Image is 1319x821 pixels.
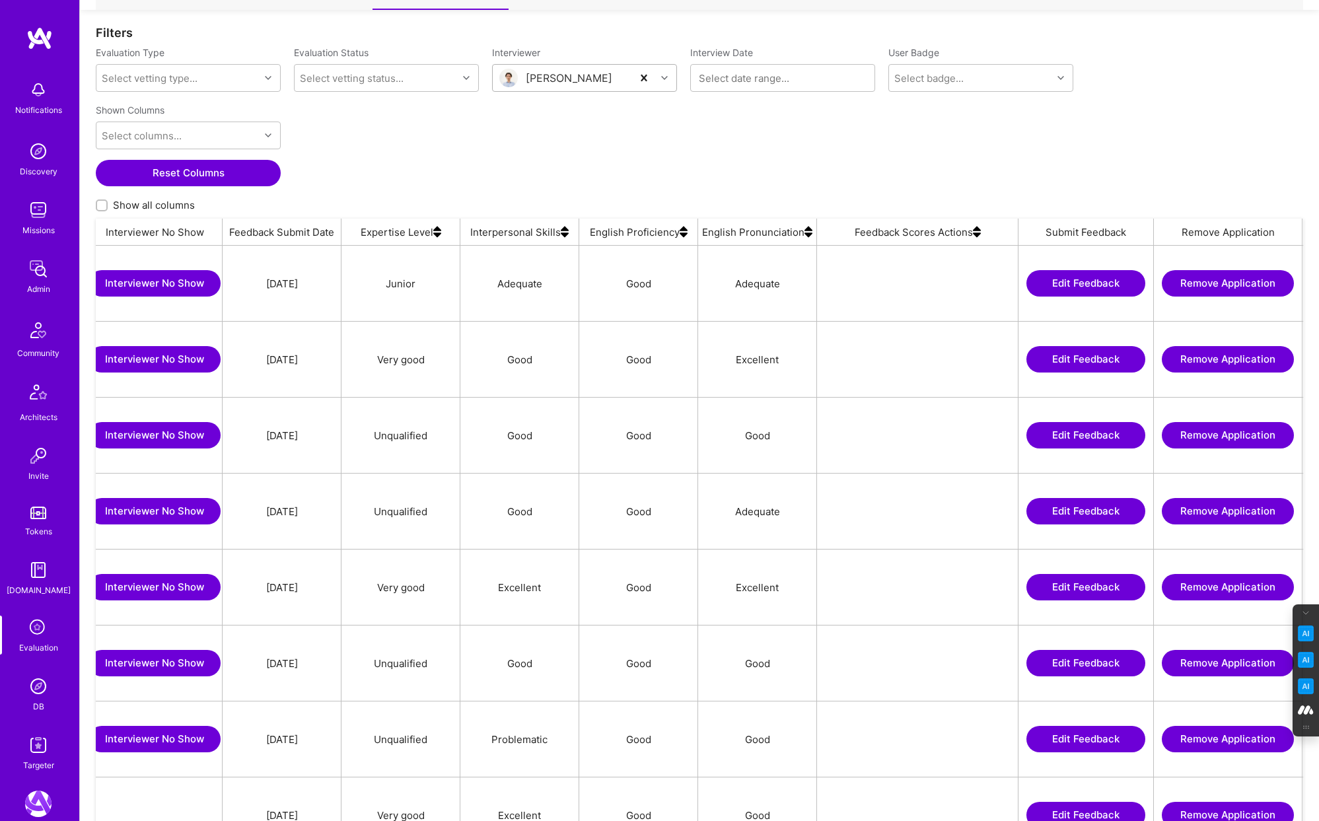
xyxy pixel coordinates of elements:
button: Remove Application [1162,270,1294,297]
div: Architects [20,410,57,424]
div: Very good [341,550,460,625]
div: Select columns... [102,129,182,143]
img: Skill Targeter [25,732,52,758]
img: sort [680,219,688,245]
div: Unqualified [341,625,460,701]
button: Remove Application [1162,574,1294,600]
div: Junior [341,246,460,321]
img: Invite [25,443,52,469]
img: guide book [25,557,52,583]
div: Select vetting type... [102,71,197,85]
input: Select date range... [699,71,867,85]
label: Shown Columns [96,104,164,116]
div: Good [579,398,698,473]
div: Remove Application [1154,219,1302,245]
label: Interview Date [690,46,875,59]
i: icon Chevron [265,132,271,139]
button: Remove Application [1162,422,1294,448]
img: discovery [25,138,52,164]
div: [DATE] [266,505,298,518]
button: Edit Feedback [1026,650,1145,676]
div: Good [579,625,698,701]
i: icon Chevron [1057,75,1064,81]
div: Invite [28,469,49,483]
div: Unqualified [341,701,460,777]
i: icon Chevron [265,75,271,81]
div: [DATE] [266,353,298,367]
button: Edit Feedback [1026,574,1145,600]
div: Unqualified [341,398,460,473]
button: Edit Feedback [1026,270,1145,297]
div: Good [579,322,698,397]
img: admin teamwork [25,256,52,282]
div: Adequate [698,246,817,321]
div: Good [698,701,817,777]
img: sort [433,219,441,245]
button: Remove Application [1162,498,1294,524]
div: Select badge... [894,71,964,85]
img: logo [26,26,53,50]
img: sort [804,219,812,245]
label: Evaluation Status [294,46,369,59]
div: [DATE] [266,732,298,746]
img: sort [973,219,981,245]
img: Jargon Buster icon [1298,678,1314,694]
img: Community [22,314,54,346]
button: Edit Feedback [1026,498,1145,524]
label: Evaluation Type [96,46,164,59]
div: Submit Feedback [1018,219,1154,245]
button: Remove Application [1162,346,1294,373]
div: Good [579,550,698,625]
div: Feedback Scores Actions [817,219,1018,245]
div: Good [698,398,817,473]
div: Good [460,322,579,397]
div: Excellent [698,550,817,625]
button: Edit Feedback [1026,726,1145,752]
img: bell [25,77,52,103]
span: Show all columns [113,198,195,212]
img: A.Team: Leading A.Team's Marketing & DemandGen [25,791,52,817]
div: Select vetting status... [300,71,404,85]
div: [PERSON_NAME] [526,71,612,85]
div: [DOMAIN_NAME] [7,583,71,597]
button: Reset Columns [96,160,281,186]
button: Interviewer No Show [89,346,221,373]
div: [DATE] [266,581,298,594]
div: Good [460,625,579,701]
div: Adequate [698,474,817,549]
div: Admin [27,282,50,296]
label: User Badge [888,46,939,59]
button: Edit Feedback [1026,422,1145,448]
i: icon SelectionTeam [26,616,51,641]
div: Missions [22,223,55,237]
div: Unqualified [341,474,460,549]
div: Good [579,701,698,777]
button: Interviewer No Show [89,422,221,448]
div: [DATE] [266,429,298,443]
div: DB [33,699,44,713]
div: Discovery [20,164,57,178]
img: Admin Search [25,673,52,699]
div: Good [579,474,698,549]
div: Problematic [460,701,579,777]
div: Adequate [460,246,579,321]
div: Tokens [25,524,52,538]
label: Interviewer [492,46,677,59]
div: Interpersonal Skills [460,219,579,245]
button: Interviewer No Show [89,498,221,524]
div: [DATE] [266,657,298,670]
div: English Pronunciation [698,219,817,245]
div: Good [579,246,698,321]
div: Community [17,346,59,360]
button: Interviewer No Show [89,726,221,752]
div: Excellent [460,550,579,625]
button: Remove Application [1162,650,1294,676]
a: A.Team: Leading A.Team's Marketing & DemandGen [22,791,55,817]
div: Expertise Level [341,219,460,245]
button: Interviewer No Show [89,574,221,600]
button: Interviewer No Show [89,270,221,297]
